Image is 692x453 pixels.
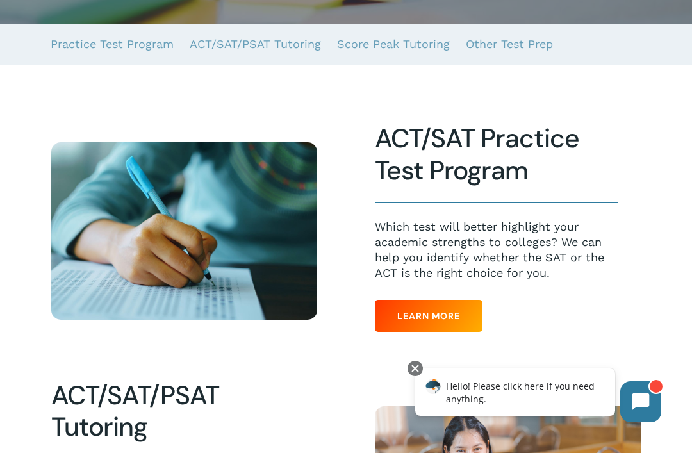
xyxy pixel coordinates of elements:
[51,142,317,320] img: Test Taking 2
[466,24,553,65] a: Other Test Prep
[51,380,294,443] h2: ACT/SAT/PSAT Tutoring
[397,309,460,322] span: Learn More
[190,24,321,65] a: ACT/SAT/PSAT Tutoring
[375,123,618,186] h2: ACT/SAT Practice Test Program
[402,358,674,435] iframe: Chatbot
[375,219,618,281] p: Which test will better highlight your academic strengths to colleges? We can help you identify wh...
[375,300,482,332] a: Learn More
[51,24,174,65] a: Practice Test Program
[337,24,450,65] a: Score Peak Tutoring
